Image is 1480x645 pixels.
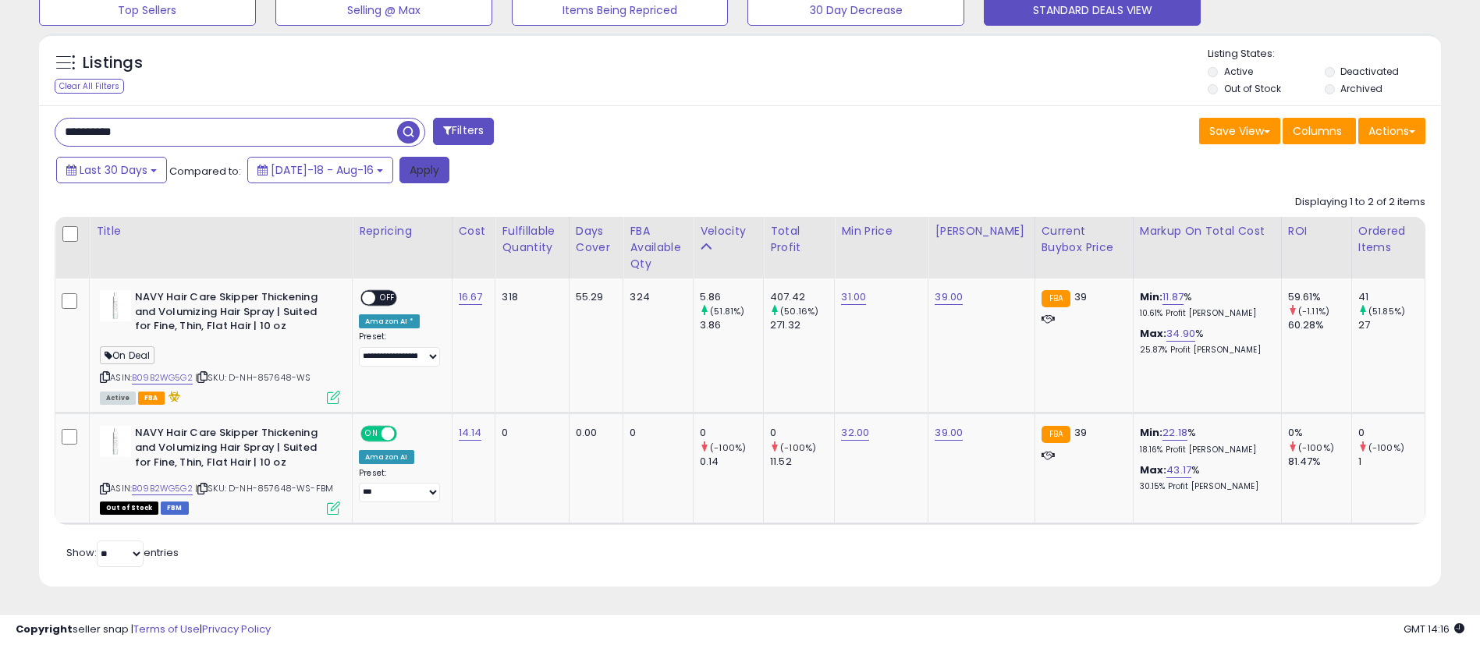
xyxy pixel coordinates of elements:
[576,223,617,256] div: Days Cover
[770,426,834,440] div: 0
[1074,289,1087,304] span: 39
[1162,289,1184,305] a: 11.87
[195,482,333,494] span: | SKU: D-NH-857648-WS-FBM
[1358,455,1425,469] div: 1
[55,79,124,94] div: Clear All Filters
[375,292,400,305] span: OFF
[135,426,325,473] b: NAVY Hair Care Skipper Thickening and Volumizing Hair Spray | Suited for Fine, Thin, Flat Hair | ...
[1404,622,1464,636] span: 2025-09-16 14:16 GMT
[100,392,136,405] span: All listings currently available for purchase on Amazon
[1140,462,1167,477] b: Max:
[1358,290,1425,304] div: 41
[1298,441,1334,454] small: (-100%)
[1140,223,1275,239] div: Markup on Total Cost
[700,455,763,469] div: 0.14
[576,426,612,440] div: 0.00
[630,426,681,440] div: 0
[1140,289,1163,304] b: Min:
[700,318,763,332] div: 3.86
[935,223,1027,239] div: [PERSON_NAME]
[1293,123,1342,139] span: Columns
[100,426,131,457] img: 31ZWBfkrT+L._SL40_.jpg
[359,468,439,503] div: Preset:
[1133,217,1281,278] th: The percentage added to the cost of goods (COGS) that forms the calculator for Min & Max prices.
[399,157,449,183] button: Apply
[433,118,494,145] button: Filters
[1368,305,1405,317] small: (51.85%)
[935,289,963,305] a: 39.00
[1042,290,1070,307] small: FBA
[770,318,834,332] div: 271.32
[770,223,828,256] div: Total Profit
[100,346,154,364] span: On Deal
[1162,425,1187,441] a: 22.18
[135,290,325,338] b: NAVY Hair Care Skipper Thickening and Volumizing Hair Spray | Suited for Fine, Thin, Flat Hair | ...
[195,371,311,384] span: | SKU: D-NH-857648-WS
[100,290,131,321] img: 31ZWBfkrT+L._SL40_.jpg
[700,223,757,239] div: Velocity
[710,441,746,454] small: (-100%)
[16,622,73,636] strong: Copyright
[1140,345,1269,356] p: 25.87% Profit [PERSON_NAME]
[1042,426,1070,443] small: FBA
[576,290,612,304] div: 55.29
[1283,118,1356,144] button: Columns
[56,157,167,183] button: Last 30 Days
[1140,463,1269,492] div: %
[16,622,271,637] div: seller snap | |
[169,164,241,179] span: Compared to:
[1140,481,1269,492] p: 30.15% Profit [PERSON_NAME]
[359,223,445,239] div: Repricing
[80,162,147,178] span: Last 30 Days
[1358,223,1418,256] div: Ordered Items
[1298,305,1329,317] small: (-1.11%)
[780,441,816,454] small: (-100%)
[1368,441,1404,454] small: (-100%)
[1166,462,1191,478] a: 43.17
[841,223,921,239] div: Min Price
[502,426,556,440] div: 0
[1074,425,1087,440] span: 39
[1042,223,1127,256] div: Current Buybox Price
[459,425,482,441] a: 14.14
[202,622,271,636] a: Privacy Policy
[459,289,483,305] a: 16.67
[165,391,181,402] i: hazardous material
[132,482,193,495] a: B09B2WG5G2
[66,545,179,560] span: Show: entries
[841,289,866,305] a: 31.00
[1140,290,1269,319] div: %
[161,501,189,515] span: FBM
[630,223,687,272] div: FBA Available Qty
[1295,195,1425,210] div: Displaying 1 to 2 of 2 items
[132,371,193,385] a: B09B2WG5G2
[770,455,834,469] div: 11.52
[138,392,165,405] span: FBA
[96,223,346,239] div: Title
[1208,47,1441,62] p: Listing States:
[502,223,562,256] div: Fulfillable Quantity
[83,52,143,74] h5: Listings
[1340,65,1399,78] label: Deactivated
[1140,327,1269,356] div: %
[359,450,413,464] div: Amazon AI
[770,290,834,304] div: 407.42
[133,622,200,636] a: Terms of Use
[459,223,489,239] div: Cost
[1140,425,1163,440] b: Min:
[359,331,439,367] div: Preset:
[1288,455,1351,469] div: 81.47%
[395,427,420,441] span: OFF
[362,427,382,441] span: ON
[700,426,763,440] div: 0
[1224,82,1281,95] label: Out of Stock
[1288,290,1351,304] div: 59.61%
[1140,426,1269,455] div: %
[100,501,158,515] span: All listings that are currently out of stock and unavailable for purchase on Amazon
[630,290,681,304] div: 324
[935,425,963,441] a: 39.00
[1140,308,1269,319] p: 10.61% Profit [PERSON_NAME]
[780,305,818,317] small: (50.16%)
[271,162,374,178] span: [DATE]-18 - Aug-16
[502,290,556,304] div: 318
